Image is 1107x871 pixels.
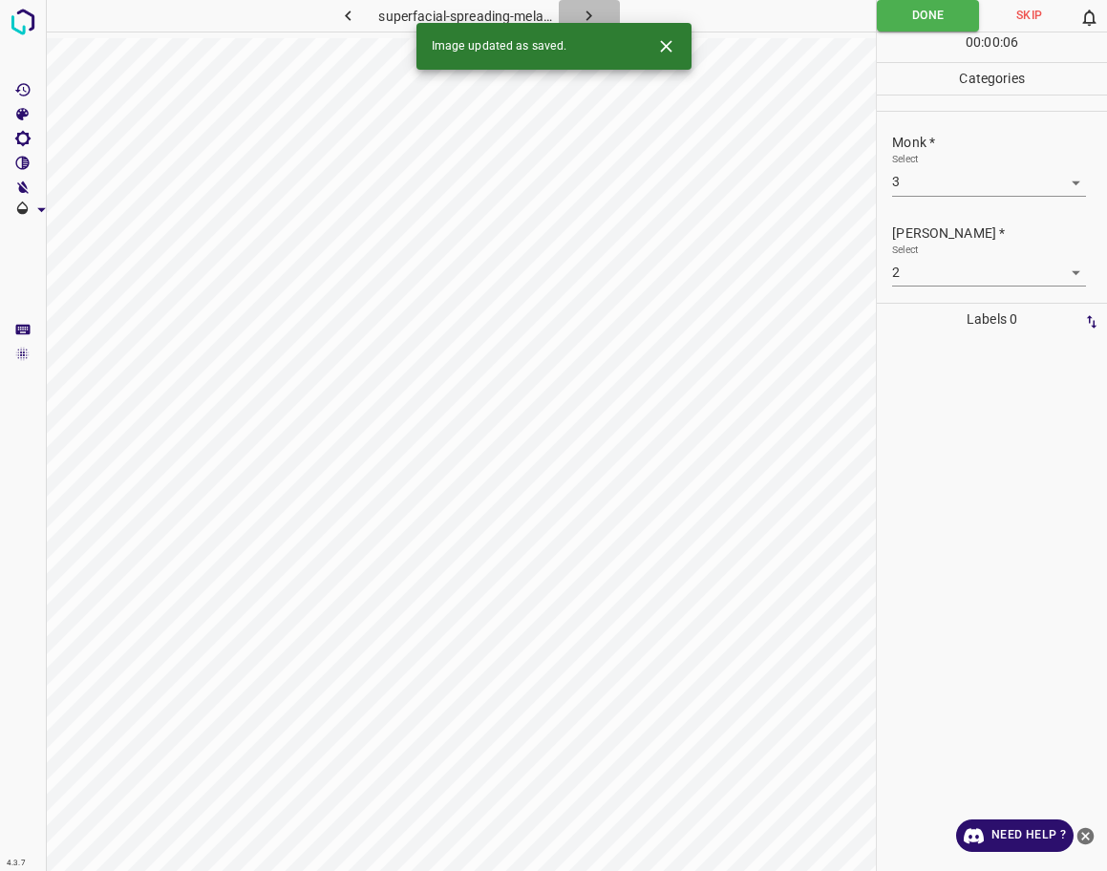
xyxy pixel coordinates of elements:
[892,223,1107,244] p: [PERSON_NAME] *
[6,5,40,39] img: logo
[1003,32,1018,53] p: 06
[2,856,31,871] div: 4.3.7
[378,5,558,32] h6: superfacial-spreading-melanoma80.jpg
[1074,819,1097,852] button: close-help
[966,32,1018,62] div: : :
[892,133,1107,153] p: Monk *
[432,38,567,55] span: Image updated as saved.
[883,304,1101,335] p: Labels 0
[877,63,1107,95] p: Categories
[892,259,1085,287] div: 3
[649,29,684,64] button: Close
[892,242,919,256] label: Select
[984,32,999,53] p: 00
[892,152,919,166] label: Select
[956,819,1074,852] a: Need Help ?
[966,32,981,53] p: 00
[892,168,1085,196] div: 3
